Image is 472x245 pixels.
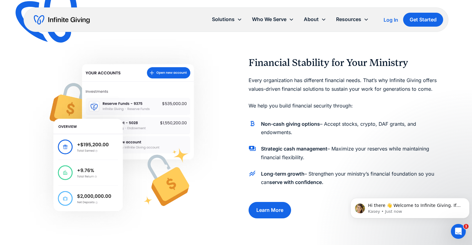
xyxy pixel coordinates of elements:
p: Every organization has different financial needs. That’s why Infinite Giving offers values-driven... [249,76,448,110]
span: 1 [464,224,469,229]
a: Log In [384,16,398,24]
a: Learn More [249,202,291,218]
div: Solutions [207,13,247,26]
div: About [299,13,331,26]
a: Get Started [403,13,443,27]
div: Solutions [212,15,235,24]
strong: Non-cash giving options [261,121,320,127]
p: – Maximize your reserves while maintaining financial flexibility. [261,145,448,161]
div: Who We Serve [247,13,299,26]
div: About [304,15,319,24]
p: – Strengthen your ministry’s financial foundation so you can [261,170,448,186]
div: Log In [384,17,398,22]
a: home [34,15,90,25]
iframe: Intercom notifications message [348,185,472,228]
div: Resources [331,13,374,26]
iframe: Intercom live chat [451,224,466,239]
div: Resources [336,15,361,24]
strong: Long-term growth [261,171,304,177]
div: Who We Serve [252,15,286,24]
p: – Accept stocks, crypto, DAF grants, and endowments. [261,120,448,137]
strong: Strategic cash management [261,146,327,152]
img: A screenshot of Infinite Giving’s all-inclusive donation page, where you can accept stock donatio... [24,34,223,241]
h2: Financial Stability for Your Ministry [249,57,448,69]
strong: serve with confidence. [269,179,323,185]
